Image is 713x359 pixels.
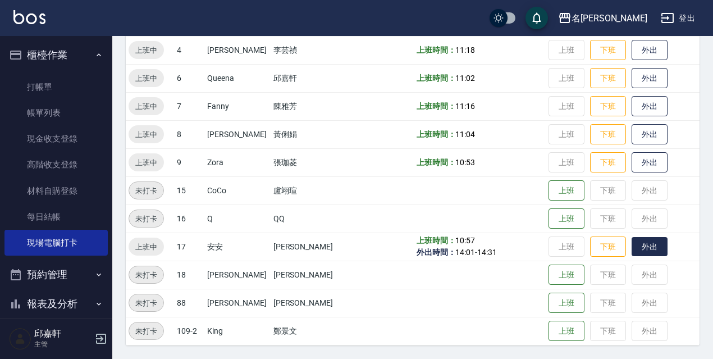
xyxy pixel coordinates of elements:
span: 未打卡 [129,213,163,225]
td: 7 [174,92,204,120]
td: 安安 [204,233,271,261]
td: 16 [174,205,204,233]
td: 9 [174,148,204,176]
button: 登出 [656,8,700,29]
button: 外出 [632,152,668,173]
button: 報表及分析 [4,289,108,319]
button: 外出 [632,96,668,117]
td: [PERSON_NAME] [204,261,271,289]
span: 14:01 [455,248,475,257]
button: 上班 [549,321,584,342]
td: QQ [271,205,348,233]
span: 未打卡 [129,297,163,309]
td: Queena [204,64,271,92]
a: 材料自購登錄 [4,178,108,204]
span: 上班中 [129,72,164,84]
a: 每日結帳 [4,204,108,230]
b: 上班時間： [417,236,456,245]
td: 張珈菱 [271,148,348,176]
td: 陳雅芳 [271,92,348,120]
button: 預約管理 [4,260,108,289]
a: 現金收支登錄 [4,126,108,152]
p: 主管 [34,339,92,349]
span: 11:04 [455,130,475,139]
button: save [525,7,548,29]
td: Q [204,205,271,233]
span: 上班中 [129,241,164,253]
td: 李芸禎 [271,36,348,64]
span: 上班中 [129,129,164,140]
span: 10:57 [455,236,475,245]
td: Zora [204,148,271,176]
td: 109-2 [174,317,204,345]
td: 17 [174,233,204,261]
span: 未打卡 [129,325,163,337]
button: 上班 [549,180,584,201]
td: [PERSON_NAME] [204,289,271,317]
td: Fanny [204,92,271,120]
button: 下班 [590,40,626,61]
td: 15 [174,176,204,205]
button: 上班 [549,293,584,313]
b: 上班時間： [417,46,456,54]
td: 鄭景文 [271,317,348,345]
td: [PERSON_NAME] [204,36,271,64]
span: 未打卡 [129,269,163,281]
span: 未打卡 [129,185,163,197]
span: 11:02 [455,74,475,83]
a: 帳單列表 [4,100,108,126]
button: 外出 [632,124,668,145]
td: [PERSON_NAME] [271,289,348,317]
button: 下班 [590,68,626,89]
a: 現場電腦打卡 [4,230,108,256]
span: 14:31 [477,248,497,257]
img: Person [9,328,31,350]
span: 11:16 [455,102,475,111]
td: 盧翊瑄 [271,176,348,205]
button: 下班 [590,237,626,257]
td: 18 [174,261,204,289]
td: 6 [174,64,204,92]
button: 外出 [632,68,668,89]
span: 上班中 [129,101,164,112]
button: 櫃檯作業 [4,40,108,70]
b: 上班時間： [417,74,456,83]
button: 下班 [590,152,626,173]
button: 上班 [549,265,584,285]
b: 上班時間： [417,158,456,167]
button: 下班 [590,124,626,145]
button: 名[PERSON_NAME] [554,7,652,30]
td: [PERSON_NAME] [271,261,348,289]
h5: 邱嘉軒 [34,328,92,339]
b: 上班時間： [417,102,456,111]
td: CoCo [204,176,271,205]
img: Logo [13,10,45,24]
td: 8 [174,120,204,148]
td: 邱嘉軒 [271,64,348,92]
a: 打帳單 [4,74,108,100]
span: 11:18 [455,46,475,54]
button: 下班 [590,96,626,117]
b: 外出時間： [417,248,456,257]
button: 外出 [632,40,668,61]
td: 88 [174,289,204,317]
td: [PERSON_NAME] [204,120,271,148]
button: 上班 [549,208,584,229]
span: 上班中 [129,44,164,56]
a: 高階收支登錄 [4,152,108,178]
div: 名[PERSON_NAME] [572,11,647,25]
span: 上班中 [129,157,164,169]
button: 外出 [632,237,668,257]
b: 上班時間： [417,130,456,139]
span: 10:53 [455,158,475,167]
td: 4 [174,36,204,64]
td: King [204,317,271,345]
td: [PERSON_NAME] [271,233,348,261]
td: 黃俐娟 [271,120,348,148]
td: - [414,233,546,261]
